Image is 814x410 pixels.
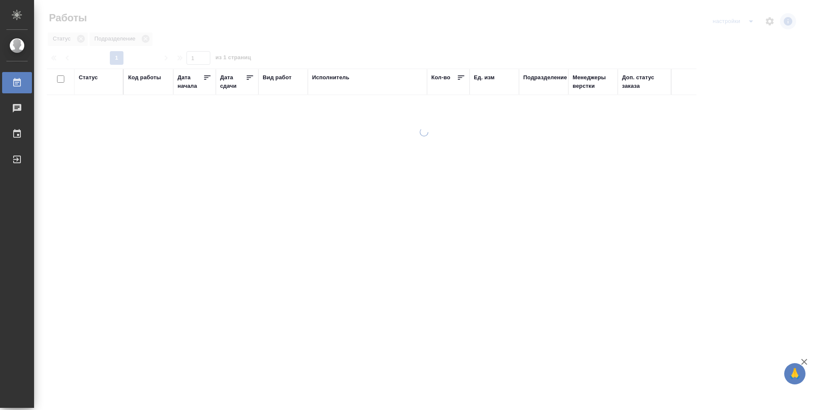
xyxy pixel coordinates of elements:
[523,73,567,82] div: Подразделение
[784,363,805,384] button: 🙏
[79,73,98,82] div: Статус
[573,73,613,90] div: Менеджеры верстки
[622,73,667,90] div: Доп. статус заказа
[178,73,203,90] div: Дата начала
[431,73,450,82] div: Кол-во
[788,365,802,383] span: 🙏
[312,73,350,82] div: Исполнитель
[474,73,495,82] div: Ед. изм
[220,73,246,90] div: Дата сдачи
[263,73,292,82] div: Вид работ
[128,73,161,82] div: Код работы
